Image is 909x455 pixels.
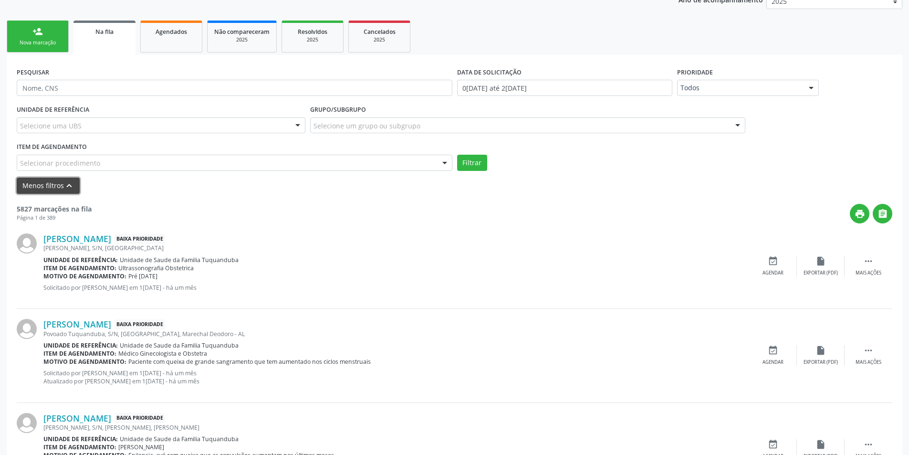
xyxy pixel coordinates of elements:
[120,341,239,349] span: Unidade de Saude da Familia Tuquanduba
[17,214,92,222] div: Página 1 de 389
[17,319,37,339] img: img
[298,28,327,36] span: Resolvidos
[118,349,207,358] span: Médico Ginecologista e Obstetra
[118,443,164,451] span: [PERSON_NAME]
[120,256,239,264] span: Unidade de Saude da Familia Tuquanduba
[17,233,37,254] img: img
[355,36,403,43] div: 2025
[310,103,366,117] label: Grupo/Subgrupo
[815,256,826,266] i: insert_drive_file
[815,345,826,356] i: insert_drive_file
[364,28,396,36] span: Cancelados
[289,36,336,43] div: 2025
[64,180,74,191] i: keyboard_arrow_up
[115,413,165,423] span: Baixa Prioridade
[768,439,778,450] i: event_available
[128,272,157,280] span: Pré [DATE]
[17,80,452,96] input: Nome, CNS
[768,256,778,266] i: event_available
[17,140,87,155] label: Item de agendamento
[43,369,749,385] p: Solicitado por [PERSON_NAME] em 1[DATE] - há um mês Atualizado por [PERSON_NAME] em 1[DATE] - há ...
[863,439,874,450] i: 
[95,28,114,36] span: Na fila
[214,36,270,43] div: 2025
[43,349,116,358] b: Item de agendamento:
[43,319,111,329] a: [PERSON_NAME]
[43,272,126,280] b: Motivo de agendamento:
[863,345,874,356] i: 
[43,284,749,292] p: Solicitado por [PERSON_NAME] em 1[DATE] - há um mês
[17,178,80,194] button: Menos filtroskeyboard_arrow_up
[115,234,165,244] span: Baixa Prioridade
[14,39,62,46] div: Nova marcação
[17,65,49,80] label: PESQUISAR
[17,204,92,213] strong: 5827 marcações na fila
[815,439,826,450] i: insert_drive_file
[768,345,778,356] i: event_available
[43,244,749,252] div: [PERSON_NAME], S/N, [GEOGRAPHIC_DATA]
[457,155,487,171] button: Filtrar
[863,256,874,266] i: 
[32,26,43,37] div: person_add
[43,341,118,349] b: Unidade de referência:
[856,270,881,276] div: Mais ações
[214,28,270,36] span: Não compareceram
[677,65,713,80] label: Prioridade
[43,423,749,432] div: [PERSON_NAME], S/N, [PERSON_NAME], [PERSON_NAME]
[115,319,165,329] span: Baixa Prioridade
[313,121,420,131] span: Selecione um grupo ou subgrupo
[873,204,892,223] button: 
[43,435,118,443] b: Unidade de referência:
[804,359,838,366] div: Exportar (PDF)
[17,103,89,117] label: UNIDADE DE REFERÊNCIA
[118,264,194,272] span: Ultrassonografia Obstetrica
[855,209,865,219] i: print
[43,264,116,272] b: Item de agendamento:
[763,359,784,366] div: Agendar
[763,270,784,276] div: Agendar
[43,358,126,366] b: Motivo de agendamento:
[156,28,187,36] span: Agendados
[850,204,869,223] button: print
[43,256,118,264] b: Unidade de referência:
[856,359,881,366] div: Mais ações
[804,270,838,276] div: Exportar (PDF)
[457,80,672,96] input: Selecione um intervalo
[43,233,111,244] a: [PERSON_NAME]
[43,443,116,451] b: Item de agendamento:
[457,65,522,80] label: DATA DE SOLICITAÇÃO
[120,435,239,443] span: Unidade de Saude da Familia Tuquanduba
[20,158,100,168] span: Selecionar procedimento
[680,83,799,93] span: Todos
[43,413,111,423] a: [PERSON_NAME]
[43,330,749,338] div: Povoado Tuquanduba, S/N, [GEOGRAPHIC_DATA], Marechal Deodoro - AL
[128,358,371,366] span: Paciente com queixa de grande sangramento que tem aumentado nos ciclos menstruais
[20,121,82,131] span: Selecione uma UBS
[878,209,888,219] i: 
